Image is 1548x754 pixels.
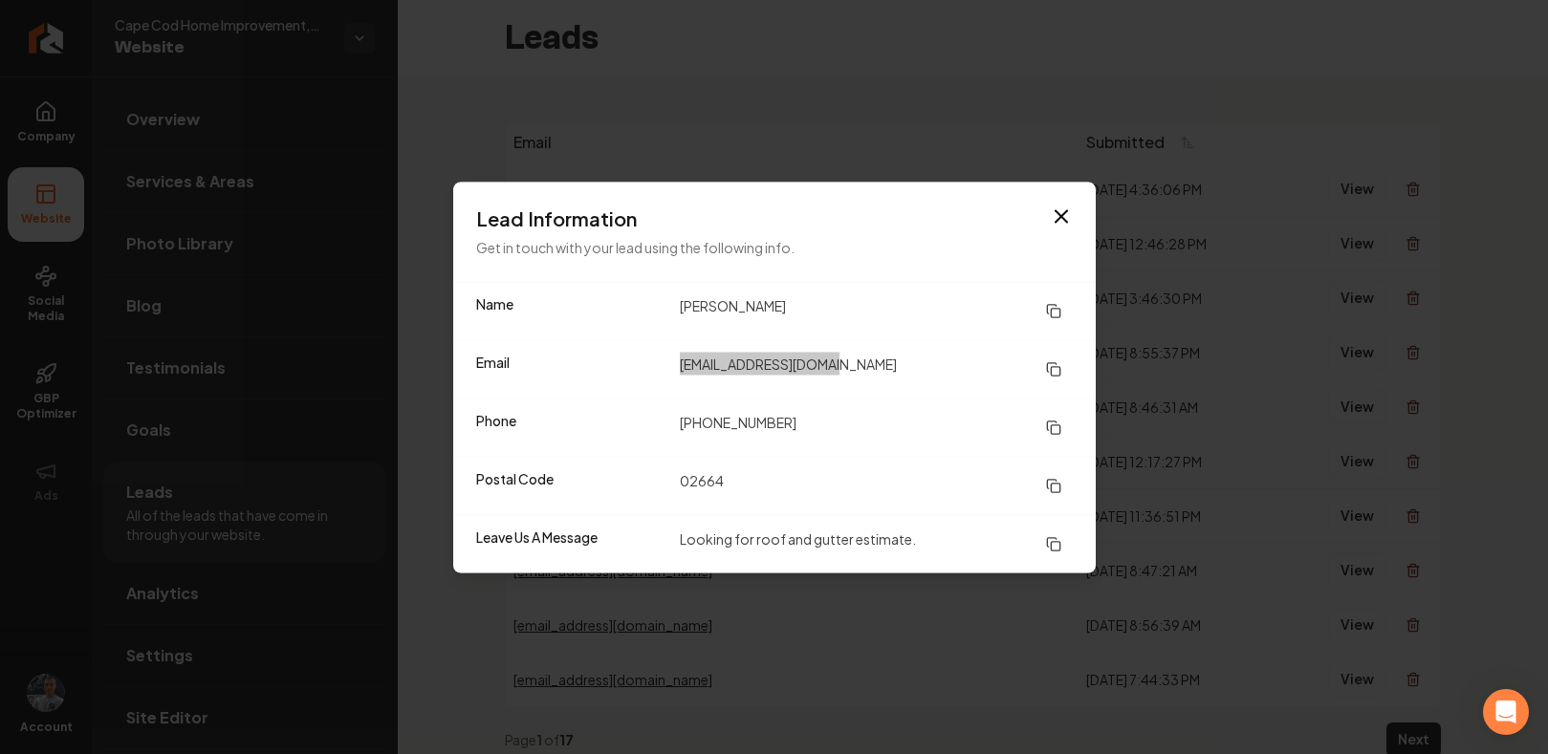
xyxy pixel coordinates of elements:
[476,410,665,444] dt: Phone
[680,527,1073,561] dd: Looking for roof and gutter estimate.
[680,468,1073,503] dd: 02664
[476,468,665,503] dt: Postal Code
[680,293,1073,328] dd: [PERSON_NAME]
[476,235,1073,258] p: Get in touch with your lead using the following info.
[680,410,1073,444] dd: [PHONE_NUMBER]
[476,527,665,561] dt: Leave Us A Message
[476,352,665,386] dt: Email
[476,205,1073,231] h3: Lead Information
[680,352,1073,386] dd: [EMAIL_ADDRESS][DOMAIN_NAME]
[476,293,665,328] dt: Name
